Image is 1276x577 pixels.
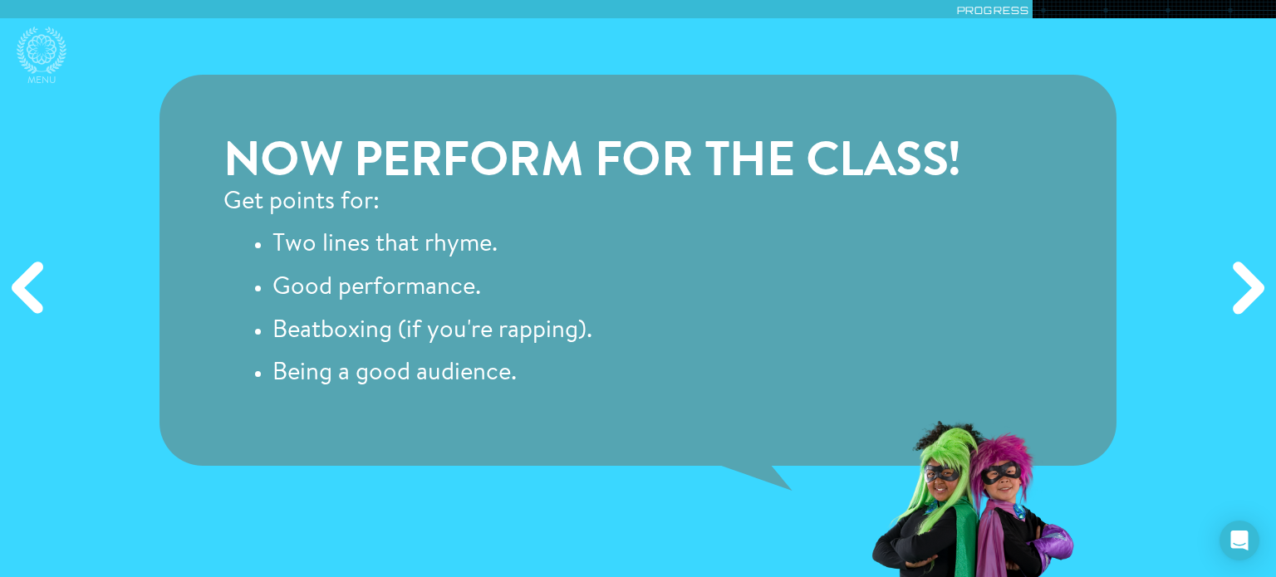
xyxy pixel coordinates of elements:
a: Menu [17,27,66,88]
li: Being a good audience. [272,359,961,389]
li: Beatboxing (if you're rapping). [272,316,961,347]
h3: Now perform for the class! [223,139,961,188]
li: Two lines that rhyme. [272,230,961,261]
p: Get points for: [223,188,961,218]
div: Open Intercom Messenger [1220,521,1259,560]
li: Good performance. [272,273,961,304]
span: Menu [27,74,56,88]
